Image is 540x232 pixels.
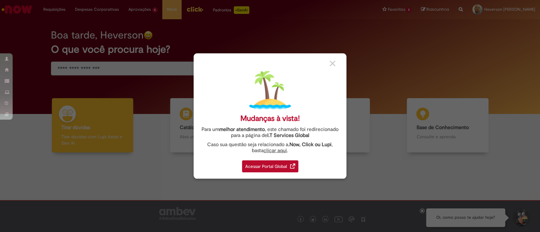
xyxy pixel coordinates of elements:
[264,144,287,154] a: clicar aqui
[219,126,265,133] strong: melhor atendimento
[242,160,298,172] div: Acessar Portal Global
[240,114,300,123] div: Mudanças à vista!
[242,157,298,172] a: Acessar Portal Global
[290,164,295,169] img: redirect_link.png
[198,127,342,139] div: Para um , este chamado foi redirecionado para a página de
[267,129,309,139] a: I.T Services Global
[249,69,291,111] img: island.png
[330,61,335,66] img: close_button_grey.png
[288,141,332,148] strong: .Now, Click ou Lupi
[198,142,342,154] div: Caso sua questão seja relacionado a , basta .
